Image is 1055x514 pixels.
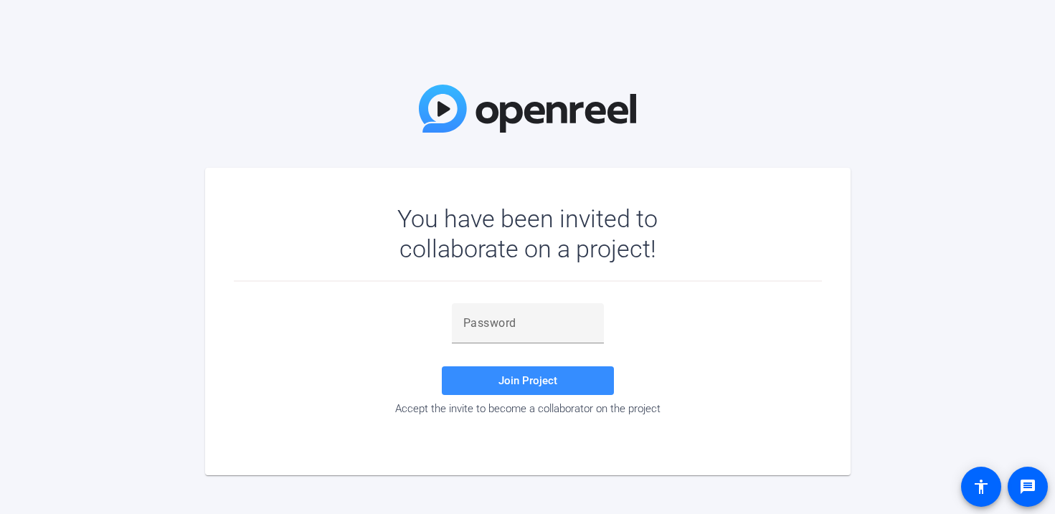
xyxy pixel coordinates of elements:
[442,366,614,395] button: Join Project
[1019,478,1036,495] mat-icon: message
[419,85,637,133] img: OpenReel Logo
[356,204,699,264] div: You have been invited to collaborate on a project!
[498,374,557,387] span: Join Project
[463,315,592,332] input: Password
[234,402,822,415] div: Accept the invite to become a collaborator on the project
[973,478,990,495] mat-icon: accessibility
